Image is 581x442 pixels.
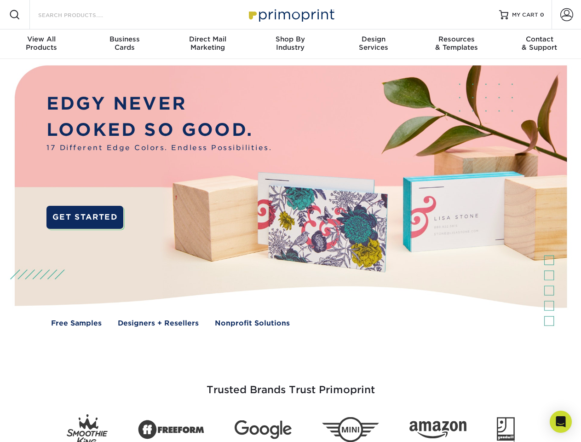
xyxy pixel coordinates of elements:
a: Contact& Support [498,29,581,59]
div: Industry [249,35,332,52]
span: Shop By [249,35,332,43]
a: Resources& Templates [415,29,498,59]
img: Goodwill [497,417,515,442]
a: Shop ByIndustry [249,29,332,59]
span: 17 Different Edge Colors. Endless Possibilities. [46,143,272,153]
img: Primoprint [245,5,337,24]
h3: Trusted Brands Trust Primoprint [22,362,560,407]
a: GET STARTED [46,206,123,229]
div: Services [332,35,415,52]
a: DesignServices [332,29,415,59]
span: MY CART [512,11,538,19]
a: Free Samples [51,318,102,329]
div: Cards [83,35,166,52]
span: Direct Mail [166,35,249,43]
span: Design [332,35,415,43]
span: Business [83,35,166,43]
img: Google [235,420,292,439]
div: & Templates [415,35,498,52]
a: Designers + Resellers [118,318,199,329]
p: EDGY NEVER [46,91,272,117]
div: Marketing [166,35,249,52]
input: SEARCH PRODUCTS..... [37,9,127,20]
span: Resources [415,35,498,43]
span: 0 [540,12,544,18]
span: Contact [498,35,581,43]
a: Direct MailMarketing [166,29,249,59]
div: & Support [498,35,581,52]
a: Nonprofit Solutions [215,318,290,329]
p: LOOKED SO GOOD. [46,117,272,143]
img: Amazon [409,421,466,439]
a: BusinessCards [83,29,166,59]
div: Open Intercom Messenger [550,411,572,433]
